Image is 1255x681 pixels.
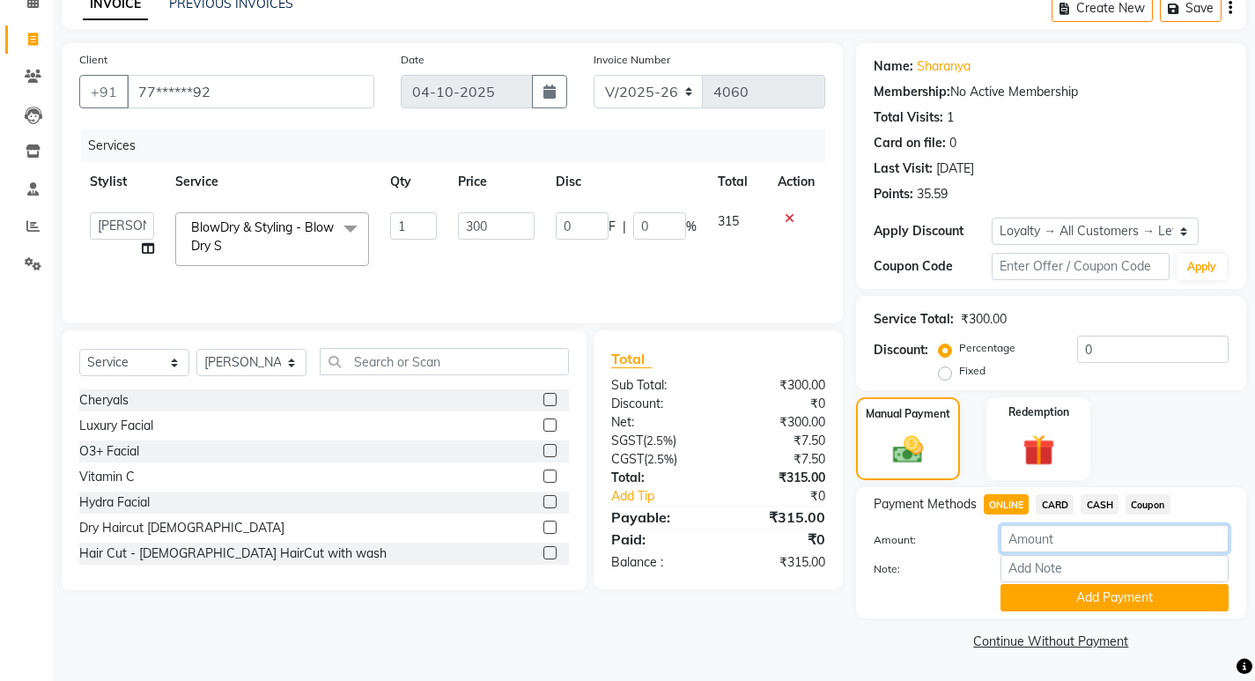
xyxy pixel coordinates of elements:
div: Total Visits: [874,108,943,127]
input: Amount [1000,525,1229,552]
div: ₹0 [718,529,838,550]
div: Luxury Facial [79,417,153,435]
div: ₹300.00 [961,310,1007,329]
div: Net: [598,413,718,432]
label: Note: [860,561,987,577]
div: ₹300.00 [718,376,838,395]
div: Discount: [874,341,928,359]
div: ₹315.00 [718,553,838,572]
button: Apply [1177,254,1227,280]
div: Coupon Code [874,257,992,276]
input: Enter Offer / Coupon Code [992,253,1170,280]
label: Manual Payment [866,406,950,422]
div: ( ) [598,450,718,469]
th: Action [767,162,825,202]
label: Invoice Number [594,52,670,68]
input: Add Note [1000,555,1229,582]
div: ₹7.50 [718,432,838,450]
th: Service [165,162,380,202]
span: CARD [1036,494,1074,514]
div: Last Visit: [874,159,933,178]
span: | [623,218,626,236]
div: O3+ Facial [79,442,139,461]
div: ₹7.50 [718,450,838,469]
div: Name: [874,57,913,76]
label: Amount: [860,532,987,548]
div: Balance : [598,553,718,572]
div: Sub Total: [598,376,718,395]
span: Total [611,350,652,368]
span: 2.5% [646,433,673,448]
button: Add Payment [1000,584,1229,611]
img: _gift.svg [1013,431,1065,470]
div: 0 [949,134,956,152]
span: BlowDry & Styling - Blow Dry S [191,219,334,254]
div: [DATE] [936,159,974,178]
div: Service Total: [874,310,954,329]
div: Discount: [598,395,718,413]
div: Services [81,130,838,162]
div: Membership: [874,83,950,101]
div: ₹0 [738,487,838,506]
th: Total [707,162,767,202]
span: Payment Methods [874,495,977,514]
span: % [686,218,697,236]
div: Hair Cut - [DEMOGRAPHIC_DATA] HairCut with wash [79,544,387,563]
input: Search by Name/Mobile/Email/Code [127,75,374,108]
div: Card on file: [874,134,946,152]
th: Stylist [79,162,165,202]
label: Date [401,52,424,68]
span: ONLINE [984,494,1030,514]
span: F [609,218,616,236]
label: Percentage [959,340,1015,356]
div: Payable: [598,507,718,528]
div: Cheryals [79,391,129,410]
label: Client [79,52,107,68]
label: Redemption [1008,404,1069,420]
div: ( ) [598,432,718,450]
div: ₹315.00 [718,469,838,487]
div: Total: [598,469,718,487]
button: +91 [79,75,129,108]
div: 1 [947,108,954,127]
span: 315 [718,213,739,229]
div: Dry Haircut [DEMOGRAPHIC_DATA] [79,519,284,537]
div: Vitamin C [79,468,135,486]
div: Points: [874,185,913,204]
a: Continue Without Payment [860,633,1243,651]
th: Disc [545,162,707,202]
img: _cash.svg [883,433,933,468]
div: ₹315.00 [718,507,838,528]
a: Sharanya [917,57,971,76]
th: Price [447,162,545,202]
a: Add Tip [598,487,738,506]
div: ₹300.00 [718,413,838,432]
div: Hydra Facial [79,493,150,512]
span: 2.5% [647,452,674,466]
div: ₹0 [718,395,838,413]
div: 35.59 [917,185,948,204]
input: Search or Scan [320,348,569,375]
div: Apply Discount [874,222,992,241]
span: CGST [611,451,644,467]
span: CASH [1081,494,1118,514]
span: Coupon [1126,494,1170,514]
th: Qty [380,162,447,202]
div: No Active Membership [874,83,1229,101]
span: SGST [611,433,643,448]
a: x [222,238,230,254]
label: Fixed [959,363,986,379]
div: Paid: [598,529,718,550]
